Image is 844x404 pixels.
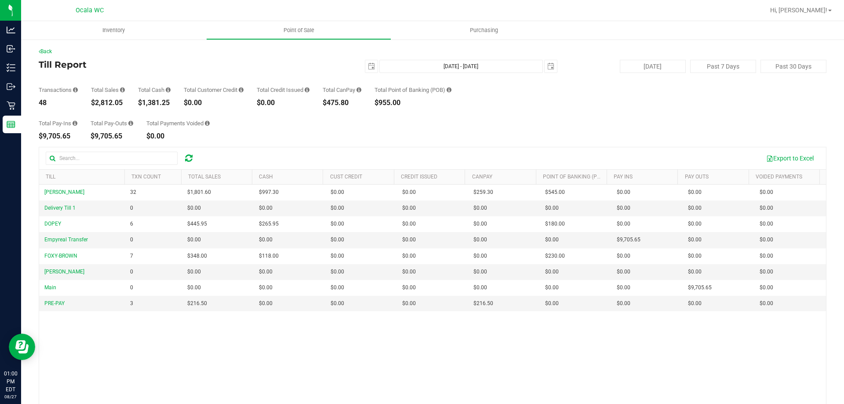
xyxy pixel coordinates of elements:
[617,284,630,292] span: $0.00
[473,299,493,308] span: $216.50
[331,252,344,260] span: $0.00
[76,7,104,14] span: Ocala WC
[4,370,17,393] p: 01:00 PM EDT
[130,204,133,212] span: 0
[760,204,773,212] span: $0.00
[131,174,161,180] a: TXN Count
[331,236,344,244] span: $0.00
[402,252,416,260] span: $0.00
[543,174,605,180] a: Point of Banking (POB)
[614,174,633,180] a: Pay Ins
[760,220,773,228] span: $0.00
[472,174,492,180] a: CanPay
[7,120,15,129] inline-svg: Reports
[39,60,301,69] h4: Till Report
[91,26,137,34] span: Inventory
[617,204,630,212] span: $0.00
[617,268,630,276] span: $0.00
[39,87,78,93] div: Transactions
[7,101,15,110] inline-svg: Retail
[130,252,133,260] span: 7
[545,268,559,276] span: $0.00
[187,284,201,292] span: $0.00
[91,87,125,93] div: Total Sales
[91,120,133,126] div: Total Pay-Outs
[402,236,416,244] span: $0.00
[760,60,826,73] button: Past 30 Days
[617,252,630,260] span: $0.00
[688,299,702,308] span: $0.00
[7,25,15,34] inline-svg: Analytics
[545,220,565,228] span: $180.00
[146,133,210,140] div: $0.00
[4,393,17,400] p: 08/27
[187,252,207,260] span: $348.00
[259,284,273,292] span: $0.00
[166,87,171,93] i: Sum of all successful, non-voided cash payment transaction amounts (excluding tips and transactio...
[130,188,136,197] span: 32
[760,299,773,308] span: $0.00
[330,174,362,180] a: Cust Credit
[44,205,76,211] span: Delivery Till 1
[130,236,133,244] span: 0
[44,189,84,195] span: [PERSON_NAME]
[402,220,416,228] span: $0.00
[545,284,559,292] span: $0.00
[760,252,773,260] span: $0.00
[545,188,565,197] span: $545.00
[688,220,702,228] span: $0.00
[770,7,827,14] span: Hi, [PERSON_NAME]!
[402,204,416,212] span: $0.00
[73,120,77,126] i: Sum of all cash pay-ins added to tills within the date range.
[46,152,178,165] input: Search...
[545,252,565,260] span: $230.00
[391,21,576,40] a: Purchasing
[331,188,344,197] span: $0.00
[447,87,451,93] i: Sum of the successful, non-voided point-of-banking payment transaction amounts, both via payment ...
[458,26,510,34] span: Purchasing
[331,284,344,292] span: $0.00
[323,99,361,106] div: $475.80
[617,299,630,308] span: $0.00
[188,174,221,180] a: Total Sales
[146,120,210,126] div: Total Payments Voided
[91,133,133,140] div: $9,705.65
[331,220,344,228] span: $0.00
[331,299,344,308] span: $0.00
[130,299,133,308] span: 3
[7,63,15,72] inline-svg: Inventory
[402,284,416,292] span: $0.00
[120,87,125,93] i: Sum of all successful, non-voided payment transaction amounts (excluding tips and transaction fee...
[617,188,630,197] span: $0.00
[401,174,437,180] a: Credit Issued
[688,268,702,276] span: $0.00
[760,284,773,292] span: $0.00
[184,99,244,106] div: $0.00
[257,87,309,93] div: Total Credit Issued
[473,220,487,228] span: $0.00
[357,87,361,93] i: Sum of all successful, non-voided payment transaction amounts using CanPay (as well as manual Can...
[259,252,279,260] span: $118.00
[331,204,344,212] span: $0.00
[130,220,133,228] span: 6
[138,87,171,93] div: Total Cash
[128,120,133,126] i: Sum of all cash pay-outs removed from tills within the date range.
[272,26,326,34] span: Point of Sale
[259,188,279,197] span: $997.30
[91,99,125,106] div: $2,812.05
[545,299,559,308] span: $0.00
[187,268,201,276] span: $0.00
[305,87,309,93] i: Sum of all successful refund transaction amounts from purchase returns resulting in account credi...
[323,87,361,93] div: Total CanPay
[690,60,756,73] button: Past 7 Days
[259,204,273,212] span: $0.00
[138,99,171,106] div: $1,381.25
[259,268,273,276] span: $0.00
[39,120,77,126] div: Total Pay-Ins
[473,204,487,212] span: $0.00
[257,99,309,106] div: $0.00
[206,21,391,40] a: Point of Sale
[44,269,84,275] span: [PERSON_NAME]
[239,87,244,93] i: Sum of all successful, non-voided payment transaction amounts using account credit as the payment...
[184,87,244,93] div: Total Customer Credit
